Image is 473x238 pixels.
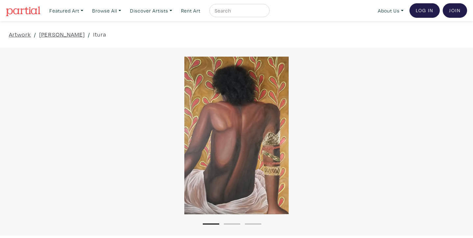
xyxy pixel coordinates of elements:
[88,30,90,39] span: /
[375,4,407,17] a: About Us
[443,3,467,18] a: Join
[89,4,124,17] a: Browse All
[224,224,240,225] button: 2 of 3
[203,224,219,225] button: 1 of 3
[46,4,86,17] a: Featured Art
[245,224,261,225] button: 3 of 3
[93,30,106,39] a: Itura
[34,30,36,39] span: /
[409,3,440,18] a: Log In
[127,4,175,17] a: Discover Artists
[214,7,263,15] input: Search
[39,30,85,39] a: [PERSON_NAME]
[9,30,31,39] a: Artwork
[178,4,203,17] a: Rent Art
